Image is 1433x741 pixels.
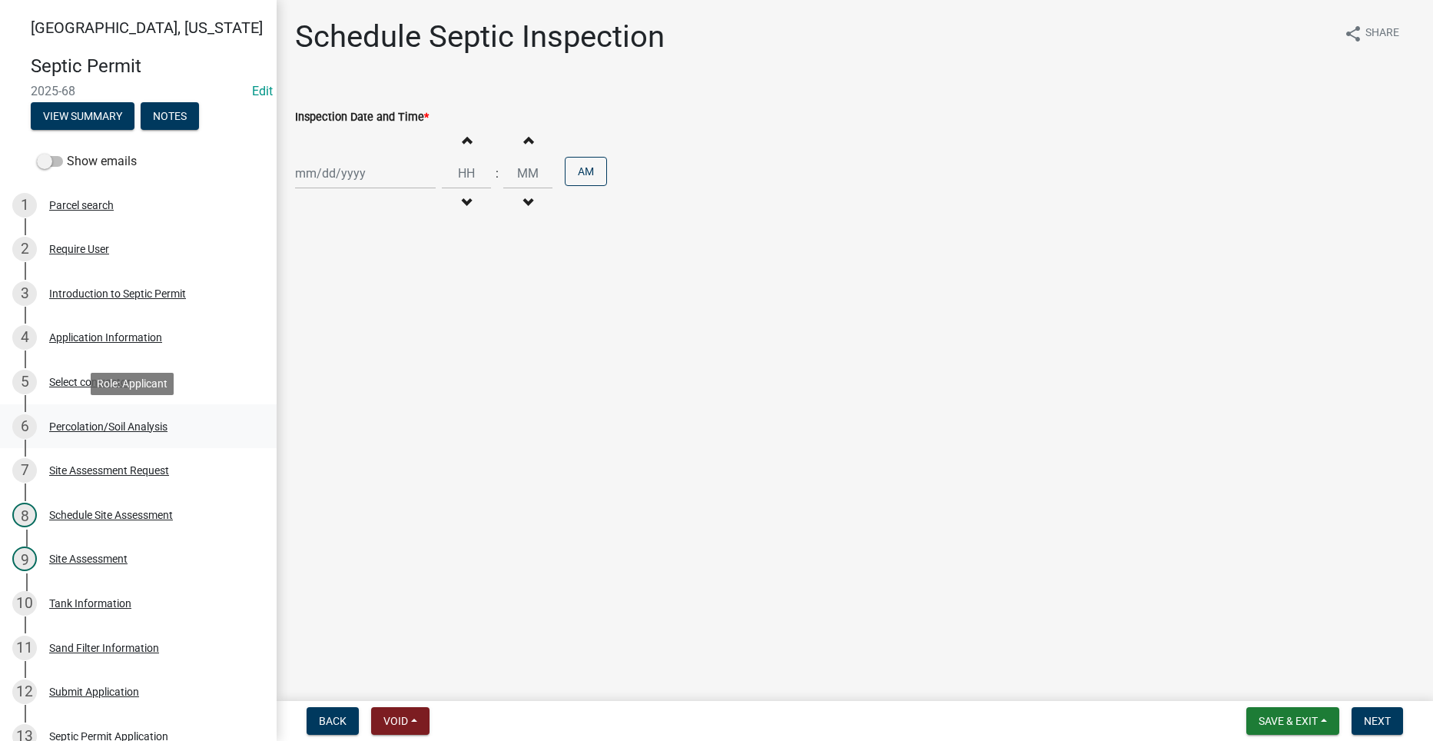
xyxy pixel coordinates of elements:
wm-modal-confirm: Edit Application Number [252,84,273,98]
div: 11 [12,636,37,660]
div: Select contractor [49,377,131,387]
label: Show emails [37,152,137,171]
span: Share [1365,25,1399,43]
a: Edit [252,84,273,98]
div: Tank Information [49,598,131,609]
div: 7 [12,458,37,483]
div: Role: Applicant [91,373,174,395]
div: 9 [12,547,37,571]
button: AM [565,157,607,186]
div: 6 [12,414,37,439]
input: Minutes [503,158,552,189]
div: Submit Application [49,686,139,697]
span: Back [319,715,347,727]
span: 2025-68 [31,84,246,98]
button: Save & Exit [1246,707,1339,735]
div: Introduction to Septic Permit [49,288,186,299]
wm-modal-confirm: Summary [31,111,134,123]
div: 5 [12,370,37,394]
wm-modal-confirm: Notes [141,111,199,123]
div: Application Information [49,332,162,343]
span: Void [383,715,408,727]
div: Percolation/Soil Analysis [49,421,168,432]
div: 3 [12,281,37,306]
div: Site Assessment Request [49,465,169,476]
span: Save & Exit [1259,715,1318,727]
div: 12 [12,680,37,704]
div: Sand Filter Information [49,643,159,653]
input: Hours [442,158,491,189]
span: Next [1364,715,1391,727]
button: shareShare [1332,18,1411,48]
div: 8 [12,503,37,527]
i: share [1344,25,1362,43]
span: [GEOGRAPHIC_DATA], [US_STATE] [31,18,263,37]
button: Void [371,707,430,735]
label: Inspection Date and Time [295,112,429,123]
button: Notes [141,102,199,130]
div: 10 [12,591,37,616]
button: Next [1352,707,1403,735]
div: Parcel search [49,200,114,211]
div: 1 [12,193,37,218]
div: Require User [49,244,109,254]
button: Back [307,707,359,735]
div: Schedule Site Assessment [49,510,173,520]
h1: Schedule Septic Inspection [295,18,665,55]
input: mm/dd/yyyy [295,158,436,189]
button: View Summary [31,102,134,130]
div: Site Assessment [49,553,128,564]
div: 4 [12,325,37,350]
h4: Septic Permit [31,55,264,78]
div: : [491,164,503,183]
div: 2 [12,237,37,261]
